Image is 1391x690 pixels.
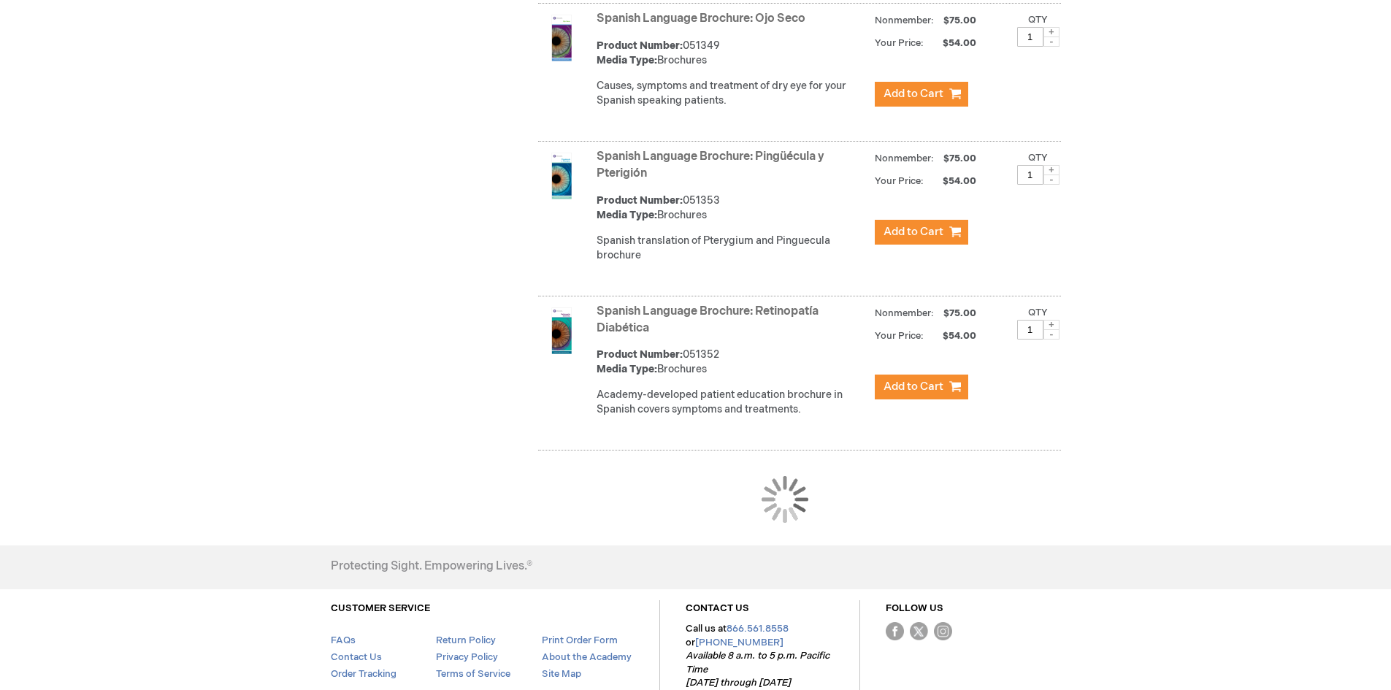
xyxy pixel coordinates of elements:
[1028,152,1048,164] label: Qty
[1028,307,1048,318] label: Qty
[910,622,928,640] img: Twitter
[436,651,498,663] a: Privacy Policy
[695,637,783,648] a: [PHONE_NUMBER]
[727,623,789,635] a: 866.561.8558
[875,220,968,245] button: Add to Cart
[597,193,867,223] div: 051353 Brochures
[597,79,867,108] div: Causes, symptoms and treatment of dry eye for your Spanish speaking patients.
[926,37,978,49] span: $54.00
[941,15,978,26] span: $75.00
[436,635,496,646] a: Return Policy
[597,39,683,52] strong: Product Number:
[597,234,867,263] div: Spanish translation of Pterygium and Pinguecula brochure
[884,225,943,239] span: Add to Cart
[331,635,356,646] a: FAQs
[934,622,952,640] img: instagram
[686,602,749,614] a: CONTACT US
[1028,14,1048,26] label: Qty
[686,650,829,689] em: Available 8 a.m. to 5 p.m. Pacific Time [DATE] through [DATE]
[941,307,978,319] span: $75.00
[597,194,683,207] strong: Product Number:
[762,476,808,523] img: Loading...
[875,175,924,187] strong: Your Price:
[538,307,585,354] img: Spanish Language Brochure: Retinopatía Diabética
[597,304,819,335] a: Spanish Language Brochure: Retinopatía Diabética
[1017,165,1043,185] input: Qty
[926,330,978,342] span: $54.00
[538,15,585,61] img: Spanish Language Brochure: Ojo Seco
[331,651,382,663] a: Contact Us
[597,150,824,180] a: Spanish Language Brochure: Pingüécula y Pterigión
[875,375,968,399] button: Add to Cart
[886,622,904,640] img: Facebook
[331,602,430,614] a: CUSTOMER SERVICE
[1017,320,1043,340] input: Qty
[597,39,867,68] div: 051349 Brochures
[884,87,943,101] span: Add to Cart
[542,651,632,663] a: About the Academy
[597,388,867,417] div: Academy-developed patient education brochure in Spanish covers symptoms and treatments.
[926,175,978,187] span: $54.00
[886,602,943,614] a: FOLLOW US
[884,380,943,394] span: Add to Cart
[597,54,657,66] strong: Media Type:
[436,668,510,680] a: Terms of Service
[875,12,934,30] strong: Nonmember:
[331,560,532,573] h4: Protecting Sight. Empowering Lives.®
[538,153,585,199] img: Spanish Language Brochure: Pingüécula y Pterigión
[597,348,867,377] div: 051352 Brochures
[875,304,934,323] strong: Nonmember:
[941,153,978,164] span: $75.00
[875,330,924,342] strong: Your Price:
[597,12,805,26] a: Spanish Language Brochure: Ojo Seco
[542,668,581,680] a: Site Map
[686,622,834,690] p: Call us at or
[597,348,683,361] strong: Product Number:
[875,150,934,168] strong: Nonmember:
[597,363,657,375] strong: Media Type:
[875,37,924,49] strong: Your Price:
[597,209,657,221] strong: Media Type:
[1017,27,1043,47] input: Qty
[542,635,618,646] a: Print Order Form
[875,82,968,107] button: Add to Cart
[331,668,396,680] a: Order Tracking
